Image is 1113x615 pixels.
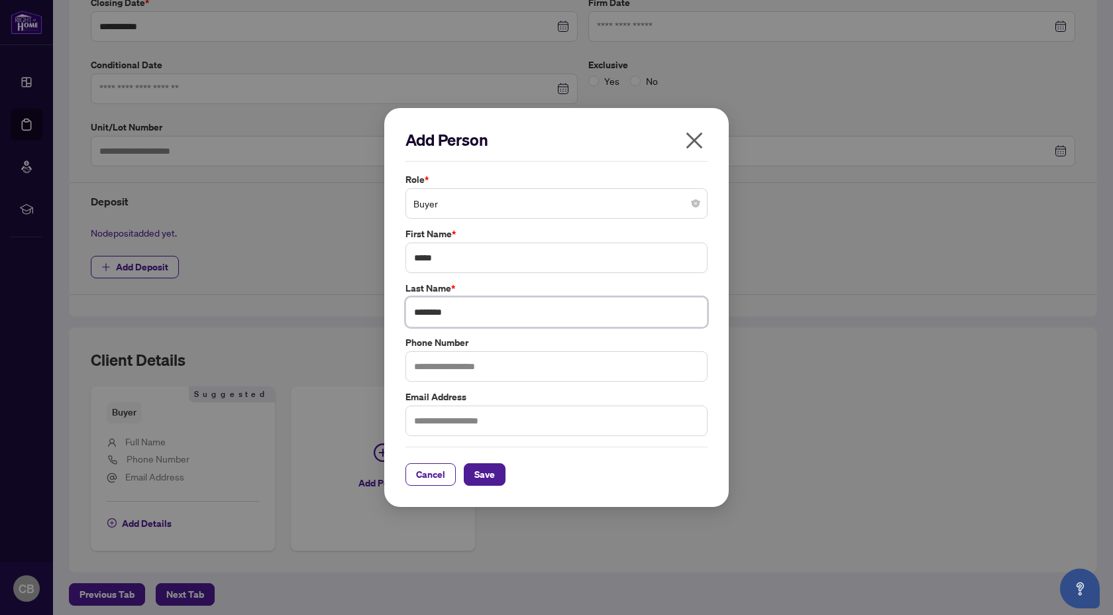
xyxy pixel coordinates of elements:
[405,281,708,296] label: Last Name
[1060,569,1100,608] button: Open asap
[416,464,445,485] span: Cancel
[405,390,708,404] label: Email Address
[464,463,505,486] button: Save
[405,335,708,350] label: Phone Number
[405,172,708,187] label: Role
[405,227,708,241] label: First Name
[405,463,456,486] button: Cancel
[474,464,495,485] span: Save
[405,129,708,150] h2: Add Person
[684,130,705,151] span: close
[413,191,700,216] span: Buyer
[692,199,700,207] span: close-circle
